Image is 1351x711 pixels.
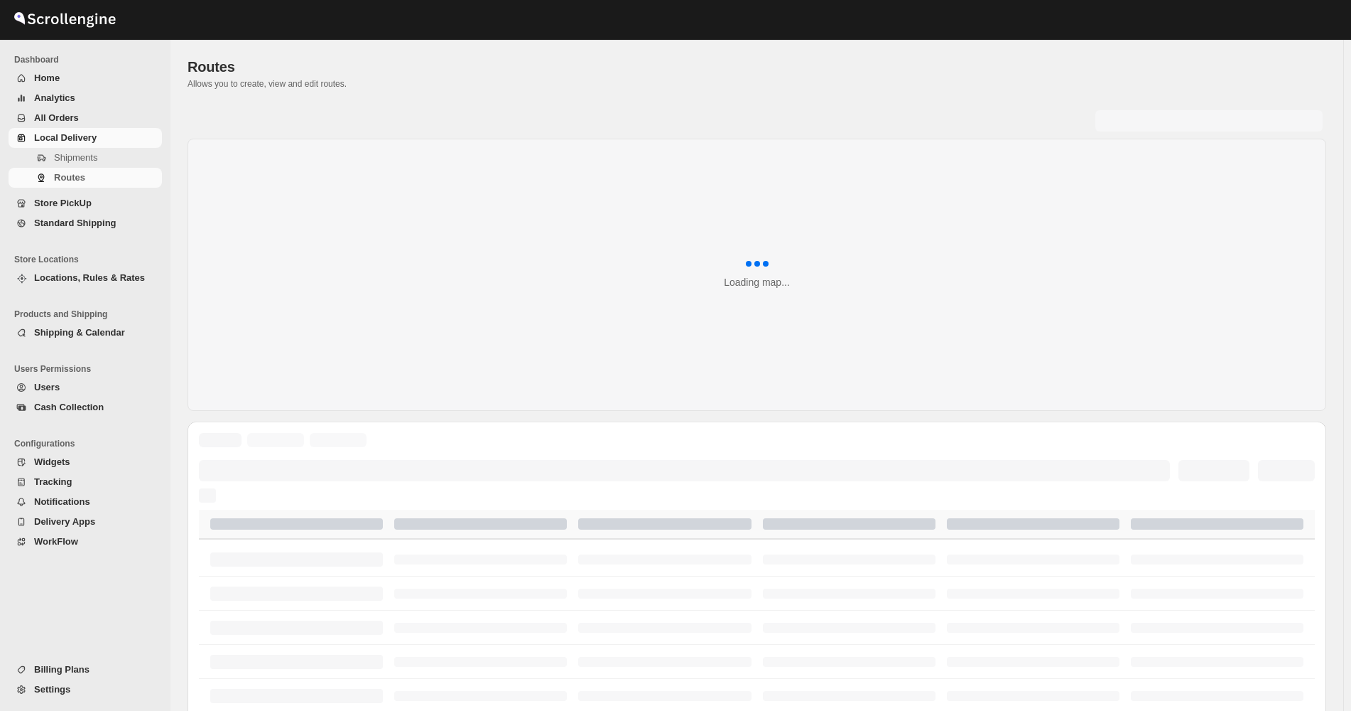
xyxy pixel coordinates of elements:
button: Tracking [9,472,162,492]
button: Analytics [9,88,162,108]
button: Cash Collection [9,397,162,417]
span: Notifications [34,496,90,507]
span: Products and Shipping [14,309,163,320]
span: All Orders [34,112,79,123]
button: Shipments [9,148,162,168]
span: Users [34,382,60,392]
span: Cash Collection [34,402,104,412]
span: Store PickUp [34,198,92,208]
span: Local Delivery [34,132,97,143]
button: All Orders [9,108,162,128]
button: WorkFlow [9,532,162,552]
span: Locations, Rules & Rates [34,272,145,283]
span: Standard Shipping [34,218,116,228]
p: Allows you to create, view and edit routes. [188,78,1326,90]
span: Billing Plans [34,664,89,675]
span: Settings [34,684,70,695]
button: Notifications [9,492,162,512]
div: Loading map... [724,275,790,289]
span: Routes [54,172,85,183]
button: Locations, Rules & Rates [9,268,162,288]
span: Home [34,73,60,83]
span: Delivery Apps [34,516,95,527]
span: Tracking [34,476,72,487]
button: Widgets [9,452,162,472]
span: Dashboard [14,54,163,65]
span: Analytics [34,92,75,103]
span: Configurations [14,438,163,449]
button: Home [9,68,162,88]
span: Store Locations [14,254,163,265]
span: Routes [188,59,235,75]
span: Shipping & Calendar [34,327,125,338]
button: Shipping & Calendar [9,323,162,343]
button: Settings [9,680,162,700]
span: Widgets [34,456,70,467]
span: Users Permissions [14,363,163,375]
button: Routes [9,168,162,188]
button: Delivery Apps [9,512,162,532]
span: WorkFlow [34,536,78,547]
span: Shipments [54,152,97,163]
button: Billing Plans [9,660,162,680]
button: Users [9,378,162,397]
